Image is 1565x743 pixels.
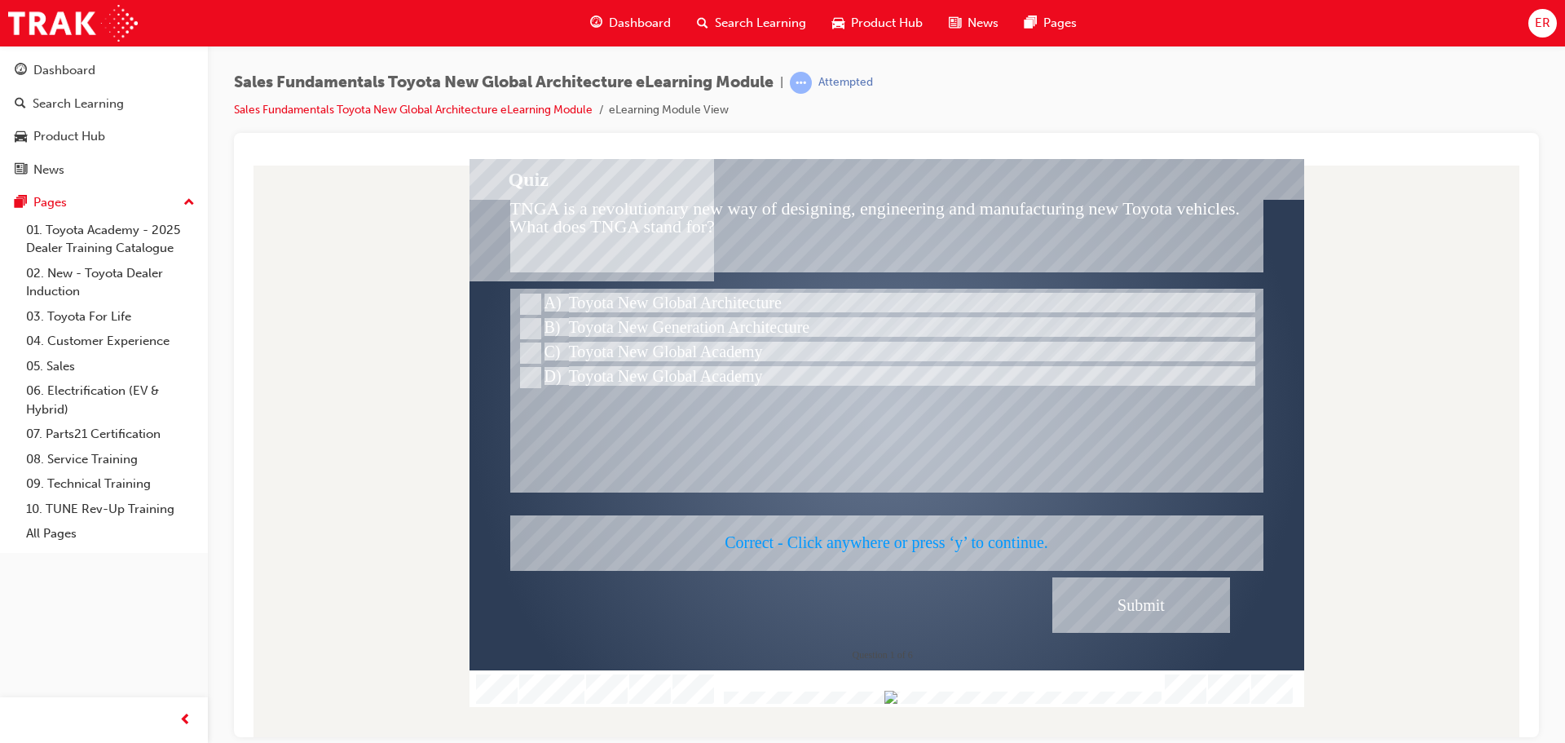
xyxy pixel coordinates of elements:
[20,521,201,546] a: All Pages
[15,196,27,210] span: pages-icon
[968,14,999,33] span: News
[15,130,27,144] span: car-icon
[20,422,201,447] a: 07. Parts21 Certification
[8,5,138,42] img: Trak
[33,193,67,212] div: Pages
[15,97,26,112] span: search-icon
[936,7,1012,40] a: news-iconNews
[7,188,201,218] button: Pages
[183,192,195,214] span: up-icon
[832,13,844,33] span: car-icon
[590,13,602,33] span: guage-icon
[20,471,201,497] a: 09. Technical Training
[949,13,961,33] span: news-icon
[20,261,201,304] a: 02. New - Toyota Dealer Induction
[33,161,64,179] div: News
[780,73,783,92] span: |
[20,304,201,329] a: 03. Toyota For Life
[1528,9,1557,38] button: ER
[20,218,201,261] a: 01. Toyota Academy - 2025 Dealer Training Catalogue
[7,52,201,188] button: DashboardSearch LearningProduct HubNews
[697,13,708,33] span: search-icon
[1535,14,1550,33] span: ER
[234,73,774,92] span: Sales Fundamentals Toyota New Global Architecture eLearning Module
[609,101,729,120] li: eLearning Module View
[7,155,201,185] a: News
[234,103,593,117] a: Sales Fundamentals Toyota New Global Architecture eLearning Module
[7,89,201,119] a: Search Learning
[33,95,124,113] div: Search Learning
[20,497,201,522] a: 10. TUNE Rev-Up Training
[20,354,201,379] a: 05. Sales
[15,163,27,178] span: news-icon
[684,7,819,40] a: search-iconSearch Learning
[1043,14,1077,33] span: Pages
[33,61,95,80] div: Dashboard
[179,710,192,731] span: prev-icon
[20,329,201,354] a: 04. Customer Experience
[15,64,27,78] span: guage-icon
[20,378,201,422] a: 06. Electrification (EV & Hybrid)
[819,7,936,40] a: car-iconProduct Hub
[790,72,812,94] span: learningRecordVerb_ATTEMPT-icon
[609,14,671,33] span: Dashboard
[577,7,684,40] a: guage-iconDashboard
[818,75,873,91] div: Attempted
[715,14,806,33] span: Search Learning
[1012,7,1090,40] a: pages-iconPages
[7,55,201,86] a: Dashboard
[1025,13,1037,33] span: pages-icon
[7,122,201,152] a: Product Hub
[33,127,105,146] div: Product Hub
[20,447,201,472] a: 08. Service Training
[851,14,923,33] span: Product Hub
